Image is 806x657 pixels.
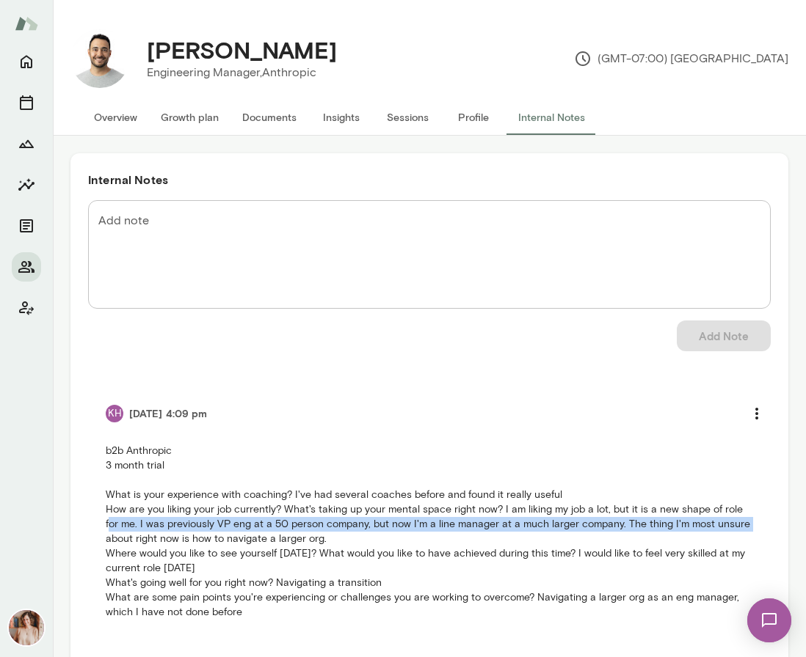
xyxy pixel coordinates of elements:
[70,29,129,88] img: AJ Ribeiro
[12,293,41,323] button: Client app
[147,64,337,81] p: Engineering Manager, Anthropic
[12,129,41,158] button: Growth Plan
[106,405,123,422] div: KH
[440,100,507,135] button: Profile
[147,36,337,64] h4: [PERSON_NAME]
[230,100,308,135] button: Documents
[12,252,41,282] button: Members
[374,100,440,135] button: Sessions
[12,211,41,241] button: Documents
[741,398,772,429] button: more
[507,100,597,135] button: Internal Notes
[88,171,771,188] h6: Internal Notes
[15,10,38,37] img: Mento
[129,406,207,421] h6: [DATE] 4:09 pm
[82,100,149,135] button: Overview
[9,610,44,645] img: Nancy Alsip
[106,444,753,620] p: b2b Anthropic 3 month trial What is your experience with coaching? I've had several coaches befor...
[574,50,788,67] p: (GMT-07:00) [GEOGRAPHIC_DATA]
[12,47,41,76] button: Home
[308,100,374,135] button: Insights
[12,170,41,199] button: Insights
[12,88,41,117] button: Sessions
[149,100,230,135] button: Growth plan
